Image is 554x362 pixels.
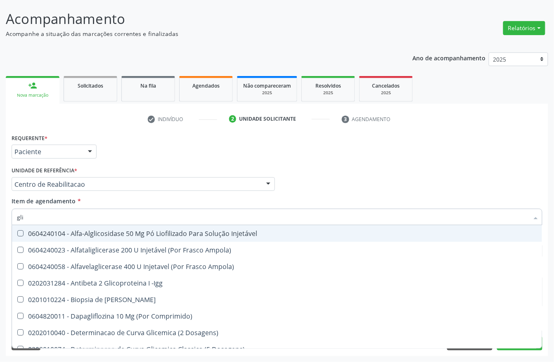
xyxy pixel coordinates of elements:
span: Centro de Reabilitacao [14,180,258,188]
p: Ano de acompanhamento [413,52,486,63]
span: Não compareceram [243,82,291,89]
p: Acompanhe a situação das marcações correntes e finalizadas [6,29,386,38]
div: 0604820011 - Dapagliflozina 10 Mg (Por Comprimido) [17,313,537,319]
span: Resolvidos [315,82,341,89]
span: Cancelados [372,82,400,89]
div: 0202010040 - Determinacao de Curva Glicemica (2 Dosagens) [17,329,537,336]
div: 0201010224 - Biopsia de [PERSON_NAME] [17,296,537,303]
span: Solicitados [78,82,103,89]
div: Nova marcação [12,92,54,98]
div: 2025 [243,90,291,96]
div: 0604240104 - Alfa-Alglicosidase 50 Mg Pó Liofilizado Para Solução Injetável [17,230,537,237]
label: Unidade de referência [12,164,77,177]
div: 0604240023 - Alfataliglicerase 200 U Injetável (Por Frasco Ampola) [17,247,537,253]
div: 0604240058 - Alfavelaglicerase 400 U Injetavel (Por Frasco Ampola) [17,263,537,270]
div: Unidade solicitante [239,115,296,123]
div: 2025 [308,90,349,96]
div: 0202010074 - Determinacao de Curva Glicemica Classica (5 Dosagens) [17,346,537,352]
span: Agendados [192,82,220,89]
div: 0202031284 - Antibeta 2 Glicoproteina I -Igg [17,280,537,286]
label: Requerente [12,132,47,145]
input: Buscar por procedimentos [17,209,529,225]
div: 2025 [365,90,407,96]
div: 2 [229,115,237,123]
div: person_add [28,81,37,90]
p: Acompanhamento [6,9,386,29]
span: Na fila [140,82,156,89]
button: Relatórios [503,21,545,35]
span: Paciente [14,148,80,156]
span: Item de agendamento [12,197,76,205]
